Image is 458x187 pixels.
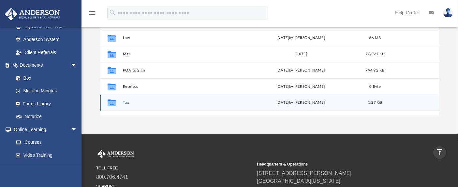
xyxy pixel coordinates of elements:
[71,123,84,136] span: arrow_drop_down
[123,36,239,40] button: Law
[9,149,81,162] a: Video Training
[9,85,84,98] a: Meeting Minutes
[71,59,84,72] span: arrow_drop_down
[369,36,381,39] span: 66 MB
[88,12,96,17] a: menu
[257,170,351,176] a: [STREET_ADDRESS][PERSON_NAME]
[443,8,453,18] img: User Pic
[9,162,84,175] a: Resources
[365,68,384,72] span: 794.92 KB
[242,100,359,106] div: [DATE] by [PERSON_NAME]
[242,51,359,57] div: [DATE]
[123,68,239,73] button: POA to Sign
[9,33,84,46] a: Anderson System
[257,161,413,167] small: Headquarters & Operations
[123,52,239,56] button: Mail
[5,59,84,72] a: My Documentsarrow_drop_down
[96,150,135,158] img: Anderson Advisors Platinum Portal
[109,9,116,16] i: search
[96,174,128,180] a: 800.706.4741
[3,8,62,20] img: Anderson Advisors Platinum Portal
[433,146,447,159] a: vertical_align_top
[5,123,84,136] a: Online Learningarrow_drop_down
[368,101,382,104] span: 1.27 GB
[9,97,81,110] a: Forms Library
[96,165,252,171] small: TOLL FREE
[257,178,340,184] a: [GEOGRAPHIC_DATA][US_STATE]
[9,136,84,149] a: Courses
[88,9,96,17] i: menu
[9,46,84,59] a: Client Referrals
[9,110,84,123] a: Notarize
[242,35,359,41] div: [DATE] by [PERSON_NAME]
[9,72,81,85] a: Box
[365,52,384,56] span: 266.21 KB
[123,85,239,89] button: Receipts
[242,67,359,73] div: [DATE] by [PERSON_NAME]
[436,148,444,156] i: vertical_align_top
[242,84,359,89] div: [DATE] by [PERSON_NAME]
[369,85,381,88] span: 0 Byte
[123,100,239,105] button: Tax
